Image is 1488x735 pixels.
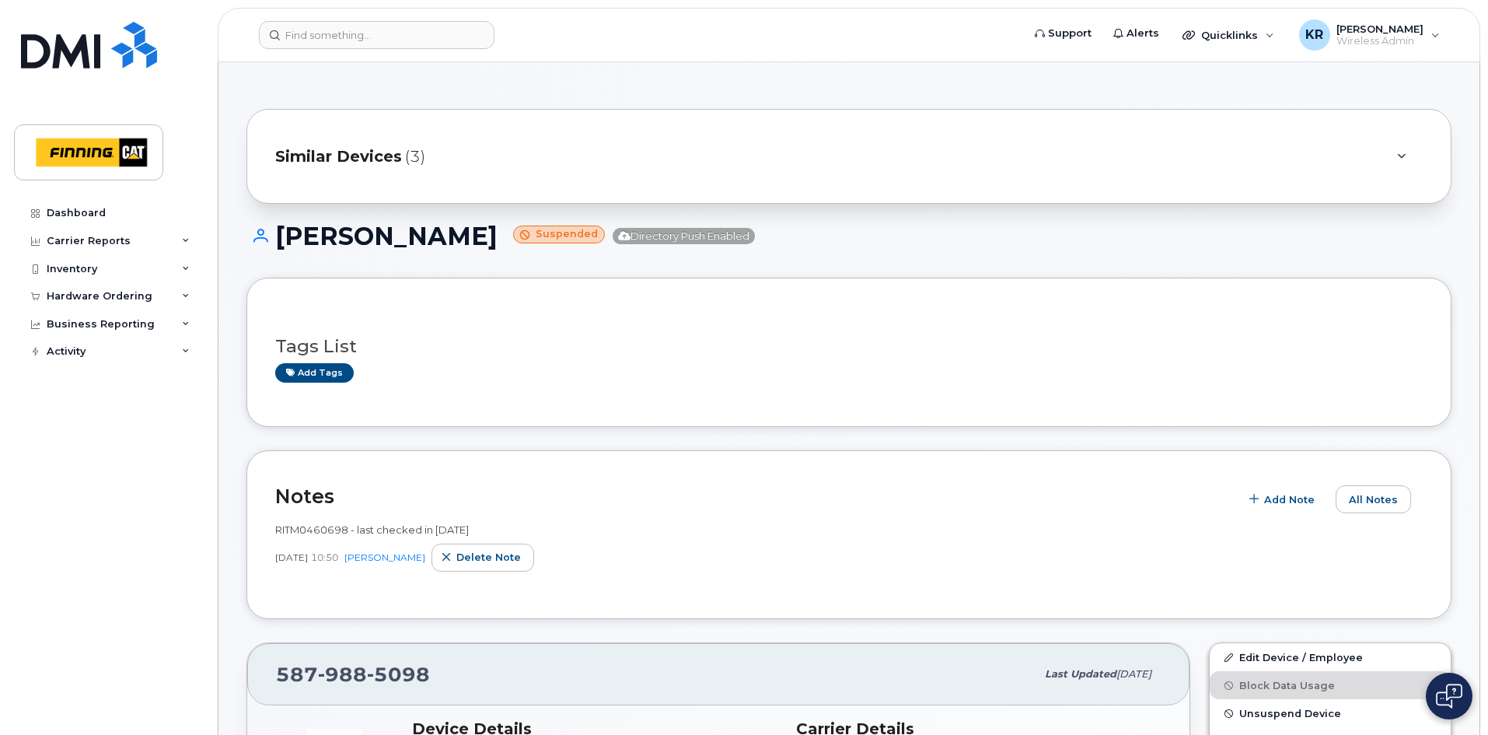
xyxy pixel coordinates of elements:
span: 587 [276,663,430,686]
button: All Notes [1336,485,1411,513]
span: 988 [318,663,367,686]
span: 10:50 [311,551,338,564]
span: Last updated [1045,668,1116,680]
span: Unsuspend Device [1239,708,1341,719]
h1: [PERSON_NAME] [246,222,1451,250]
a: Add tags [275,363,354,383]
span: [DATE] [1116,668,1151,680]
button: Delete note [431,544,534,572]
span: Directory Push Enabled [613,228,755,244]
span: All Notes [1349,492,1398,507]
span: Similar Devices [275,145,402,168]
button: Block Data Usage [1210,671,1451,699]
a: [PERSON_NAME] [344,551,425,563]
img: Open chat [1436,684,1462,709]
h3: Tags List [275,337,1423,356]
a: Edit Device / Employee [1210,643,1451,671]
button: Unsuspend Device [1210,699,1451,727]
button: Add Note [1239,485,1328,513]
span: Delete note [456,550,521,565]
span: RITM0460698 - last checked in [DATE] [275,523,469,536]
span: (3) [405,145,425,168]
span: 5098 [367,663,430,686]
h2: Notes [275,485,1231,508]
span: Add Note [1264,492,1315,507]
span: [DATE] [275,551,308,564]
small: Suspended [513,226,605,243]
